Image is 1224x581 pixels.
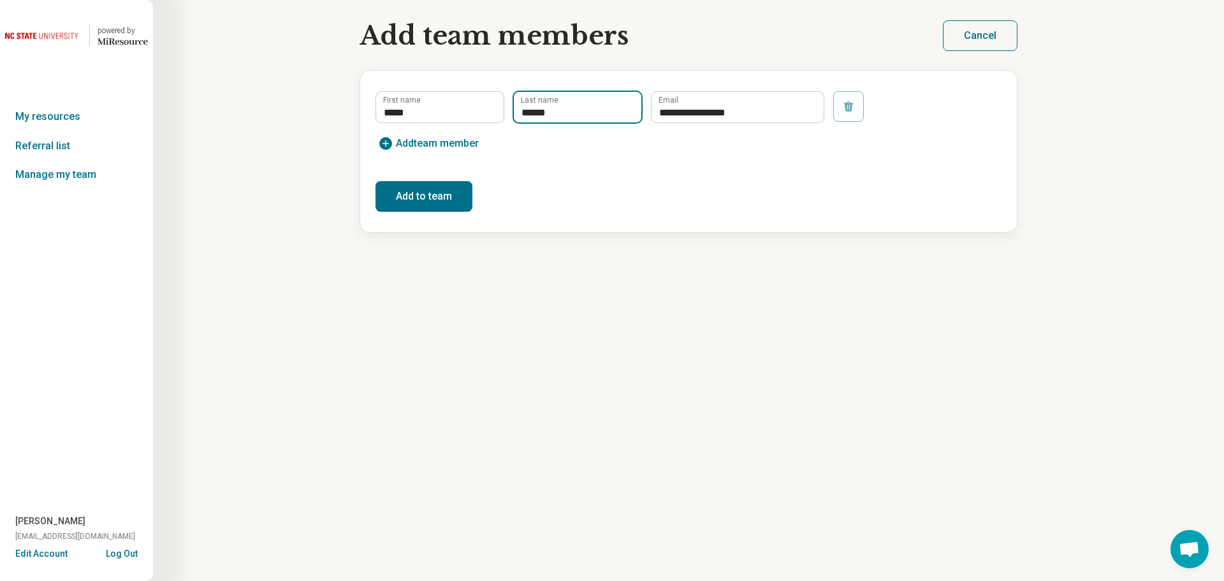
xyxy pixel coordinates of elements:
[15,531,135,542] span: [EMAIL_ADDRESS][DOMAIN_NAME]
[1170,530,1209,568] a: Open chat
[375,133,481,154] button: Addteam member
[943,20,1017,51] button: Cancel
[15,547,68,561] button: Edit Account
[98,25,148,36] div: powered by
[521,96,558,104] label: Last name
[5,20,82,51] img: North Carolina State University
[360,21,629,50] h1: Add team members
[5,20,148,51] a: North Carolina State University powered by
[15,515,85,528] span: [PERSON_NAME]
[396,138,479,149] span: Add team member
[659,96,678,104] label: Email
[106,547,138,557] button: Log Out
[833,91,864,122] button: Remove
[383,96,421,104] label: First name
[375,181,472,212] button: Add to team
